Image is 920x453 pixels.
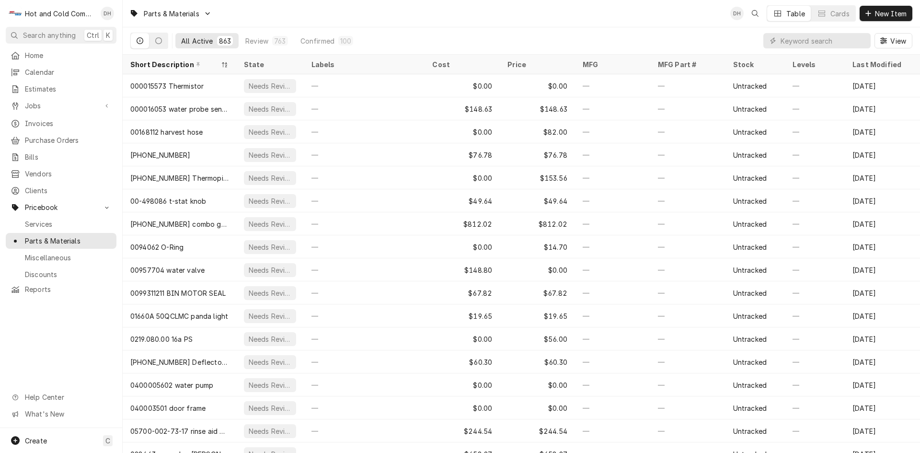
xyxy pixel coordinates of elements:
[845,97,920,120] div: [DATE]
[304,304,425,327] div: —
[101,7,114,20] div: DH
[304,281,425,304] div: —
[6,281,116,297] a: Reports
[785,304,845,327] div: —
[304,373,425,396] div: —
[500,419,575,442] div: $244.54
[575,143,650,166] div: —
[845,258,920,281] div: [DATE]
[6,199,116,215] a: Go to Pricebook
[500,373,575,396] div: $0.00
[144,9,199,19] span: Parts & Materials
[6,132,116,148] a: Purchase Orders
[304,396,425,419] div: —
[425,235,500,258] div: $0.00
[733,150,767,160] div: Untracked
[888,36,908,46] span: View
[845,74,920,97] div: [DATE]
[25,9,95,19] div: Hot and Cold Commercial Kitchens, Inc.
[500,350,575,373] div: $60.30
[781,33,866,48] input: Keyword search
[6,250,116,266] a: Miscellaneous
[245,36,268,46] div: Review
[244,59,294,70] div: State
[432,59,490,70] div: Cost
[730,7,744,20] div: DH
[248,426,292,436] div: Needs Review
[845,281,920,304] div: [DATE]
[785,143,845,166] div: —
[25,101,97,111] span: Jobs
[248,334,292,344] div: Needs Review
[25,84,112,94] span: Estimates
[248,173,292,183] div: Needs Review
[425,350,500,373] div: $60.30
[25,202,97,212] span: Pricebook
[248,219,292,229] div: Needs Review
[304,350,425,373] div: —
[785,74,845,97] div: —
[6,81,116,97] a: Estimates
[650,396,725,419] div: —
[25,186,112,196] span: Clients
[304,166,425,189] div: —
[126,6,216,22] a: Go to Parts & Materials
[130,127,203,137] div: 00168112 harvest hose
[873,9,908,19] span: New Item
[130,426,229,436] div: 05700-002-73-17 rinse aid pump kit
[575,281,650,304] div: —
[130,357,229,367] div: [PHONE_NUMBER] Deflector/ice
[845,396,920,419] div: [DATE]
[425,419,500,442] div: $244.54
[130,288,226,298] div: 0099311211 BIN MOTOR SEAL
[130,59,219,70] div: Short Description
[6,149,116,165] a: Bills
[6,116,116,131] a: Invoices
[248,81,292,91] div: Needs Review
[500,74,575,97] div: $0.00
[9,7,22,20] div: Hot and Cold Commercial Kitchens, Inc.'s Avatar
[650,120,725,143] div: —
[575,212,650,235] div: —
[507,59,565,70] div: Price
[25,67,112,77] span: Calendar
[733,59,776,70] div: Stock
[25,437,47,445] span: Create
[130,242,184,252] div: 0094062 O-Ring
[785,350,845,373] div: —
[650,166,725,189] div: —
[25,409,111,419] span: What's New
[500,235,575,258] div: $14.70
[845,189,920,212] div: [DATE]
[425,396,500,419] div: $0.00
[130,150,190,160] div: [PHONE_NUMBER]
[248,311,292,321] div: Needs Review
[248,127,292,137] div: Needs Review
[575,396,650,419] div: —
[575,419,650,442] div: —
[101,7,114,20] div: Daryl Harris's Avatar
[304,327,425,350] div: —
[500,97,575,120] div: $148.63
[575,350,650,373] div: —
[425,281,500,304] div: $67.82
[130,334,193,344] div: 0219.080.00 16a PS
[785,281,845,304] div: —
[130,173,229,183] div: [PHONE_NUMBER] Thermopile
[274,36,286,46] div: 763
[733,265,767,275] div: Untracked
[106,30,110,40] span: K
[425,189,500,212] div: $49.64
[248,403,292,413] div: Needs Review
[304,212,425,235] div: —
[130,219,229,229] div: [PHONE_NUMBER] combo griddle t-stat and sleeve
[733,288,767,298] div: Untracked
[248,288,292,298] div: Needs Review
[248,196,292,206] div: Needs Review
[733,334,767,344] div: Untracked
[304,143,425,166] div: —
[248,380,292,390] div: Needs Review
[500,189,575,212] div: $49.64
[6,389,116,405] a: Go to Help Center
[575,304,650,327] div: —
